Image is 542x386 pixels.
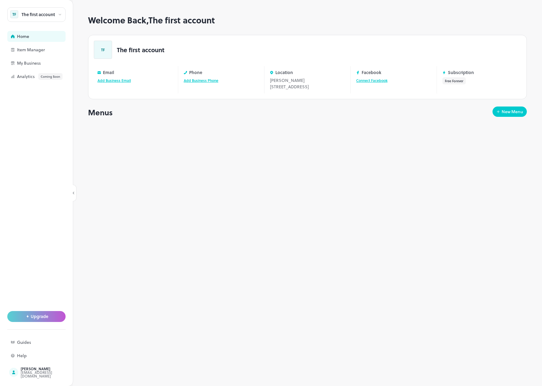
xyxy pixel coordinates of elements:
div: The first account [22,12,55,17]
p: Menus [88,107,113,118]
a: Add Business Email [97,78,131,83]
div: TF [10,10,18,18]
button: Free Forever [442,77,466,84]
div: [PERSON_NAME] [21,367,78,371]
div: Item Manager [17,48,78,52]
h1: Welcome Back, The first account [88,15,527,25]
div: Help [17,354,78,358]
p: Subscription [448,70,474,75]
p: Phone [189,70,202,75]
p: The first account [117,47,165,53]
div: [EMAIL_ADDRESS][DOMAIN_NAME] [21,371,78,378]
div: Analytics [17,73,78,80]
div: [PERSON_NAME][STREET_ADDRESS] [270,77,345,90]
a: Connect Facebook [356,78,387,83]
p: Email [103,70,114,75]
div: TF [94,41,112,59]
div: Coming Soon [38,73,63,80]
a: Add Business Phone [184,78,218,83]
button: New Menu [493,107,527,117]
span: Upgrade [31,314,48,319]
div: Guides [17,340,78,344]
div: New Menu [502,110,523,114]
p: Location [275,70,293,75]
p: Facebook [362,70,381,75]
div: My Business [17,61,78,65]
div: Home [17,34,78,39]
